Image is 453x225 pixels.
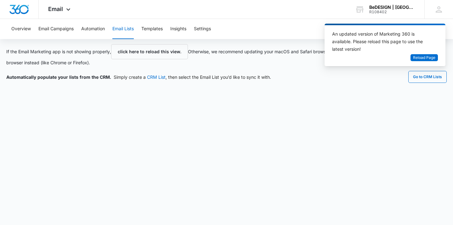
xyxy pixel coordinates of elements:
[112,19,134,39] button: Email Lists
[6,74,271,80] div: Simply create a , then select the Email List you’d like to sync it with.
[6,74,111,80] span: Automatically populate your lists from the CRM.
[141,19,163,39] button: Templates
[369,5,415,10] div: account name
[413,55,435,61] span: Reload Page
[147,74,166,80] a: CRM List
[170,19,186,39] button: Insights
[111,44,188,59] button: click here to reload this view.
[48,6,63,12] span: Email
[411,54,438,61] button: Reload Page
[194,19,211,39] button: Settings
[38,19,74,39] button: Email Campaigns
[11,19,31,39] button: Overview
[332,30,430,53] div: An updated version of Marketing 360 is available. Please reload this page to use the latest version!
[81,19,105,39] button: Automation
[369,10,415,14] div: account id
[6,44,447,66] p: If the Email Marketing app is not showing properly, Otherwise, we recommend updating your macOS a...
[408,71,447,83] button: Go to CRM Lists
